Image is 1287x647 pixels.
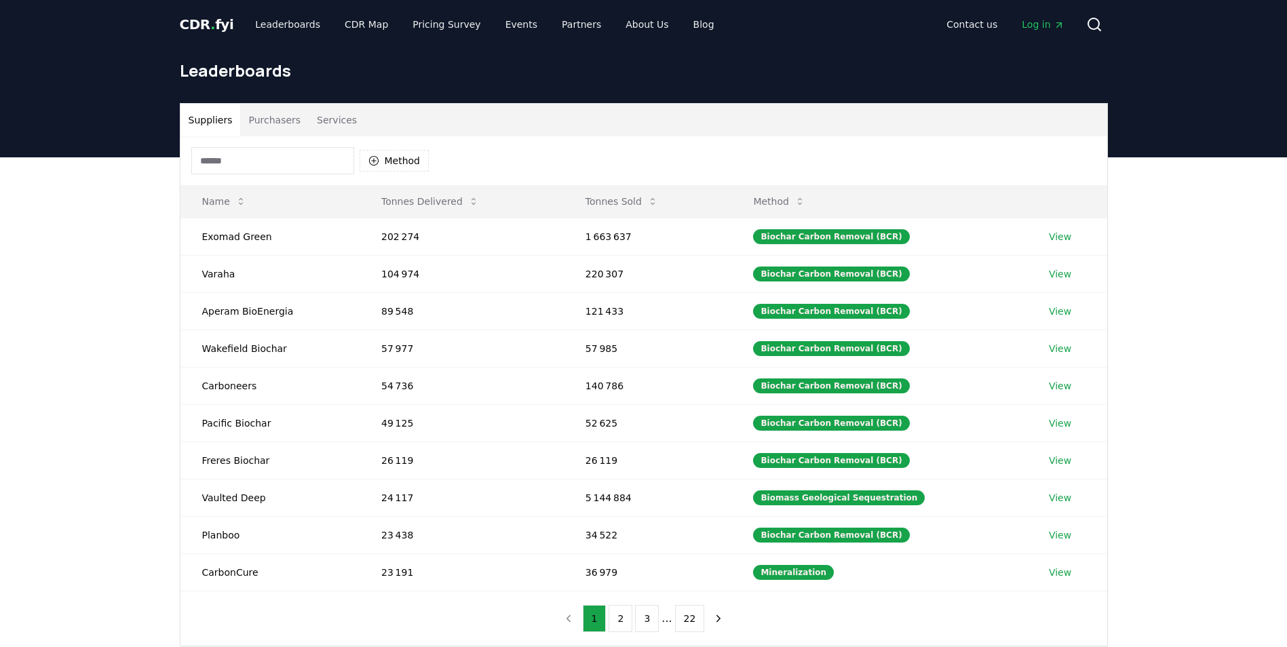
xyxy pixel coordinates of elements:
[180,330,360,367] td: Wakefield Biochar
[1049,528,1071,542] a: View
[564,330,732,367] td: 57 985
[753,416,909,431] div: Biochar Carbon Removal (BCR)
[191,188,257,215] button: Name
[360,150,429,172] button: Method
[180,255,360,292] td: Varaha
[753,267,909,281] div: Biochar Carbon Removal (BCR)
[1049,342,1071,355] a: View
[936,12,1075,37] nav: Main
[1049,305,1071,318] a: View
[936,12,1008,37] a: Contact us
[180,16,234,33] span: CDR fyi
[1049,379,1071,393] a: View
[180,60,1108,81] h1: Leaderboards
[180,367,360,404] td: Carboneers
[564,255,732,292] td: 220 307
[244,12,331,37] a: Leaderboards
[360,255,564,292] td: 104 974
[1022,18,1064,31] span: Log in
[753,490,925,505] div: Biomass Geological Sequestration
[635,605,659,632] button: 3
[564,516,732,553] td: 34 522
[683,12,725,37] a: Blog
[615,12,679,37] a: About Us
[180,553,360,591] td: CarbonCure
[180,442,360,479] td: Freres Biochar
[564,479,732,516] td: 5 144 884
[360,442,564,479] td: 26 119
[753,528,909,543] div: Biochar Carbon Removal (BCR)
[1011,12,1075,37] a: Log in
[564,553,732,591] td: 36 979
[609,605,632,632] button: 2
[753,229,909,244] div: Biochar Carbon Removal (BCR)
[360,330,564,367] td: 57 977
[1049,566,1071,579] a: View
[180,516,360,553] td: Planboo
[551,12,612,37] a: Partners
[334,12,399,37] a: CDR Map
[753,304,909,319] div: Biochar Carbon Removal (BCR)
[1049,416,1071,430] a: View
[360,218,564,255] td: 202 274
[564,404,732,442] td: 52 625
[707,605,730,632] button: next page
[180,292,360,330] td: Aperam BioEnergia
[564,367,732,404] td: 140 786
[360,479,564,516] td: 24 117
[180,104,241,136] button: Suppliers
[360,553,564,591] td: 23 191
[1049,454,1071,467] a: View
[360,367,564,404] td: 54 736
[402,12,491,37] a: Pricing Survey
[244,12,725,37] nav: Main
[675,605,705,632] button: 22
[564,292,732,330] td: 121 433
[360,404,564,442] td: 49 125
[180,218,360,255] td: Exomad Green
[360,516,564,553] td: 23 438
[309,104,365,136] button: Services
[180,15,234,34] a: CDR.fyi
[564,218,732,255] td: 1 663 637
[370,188,490,215] button: Tonnes Delivered
[495,12,548,37] a: Events
[583,605,607,632] button: 1
[575,188,669,215] button: Tonnes Sold
[210,16,215,33] span: .
[753,378,909,393] div: Biochar Carbon Removal (BCR)
[1049,230,1071,243] a: View
[753,341,909,356] div: Biochar Carbon Removal (BCR)
[564,442,732,479] td: 26 119
[180,479,360,516] td: Vaulted Deep
[360,292,564,330] td: 89 548
[1049,491,1071,505] a: View
[240,104,309,136] button: Purchasers
[661,610,672,627] li: ...
[753,565,834,580] div: Mineralization
[742,188,816,215] button: Method
[753,453,909,468] div: Biochar Carbon Removal (BCR)
[180,404,360,442] td: Pacific Biochar
[1049,267,1071,281] a: View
